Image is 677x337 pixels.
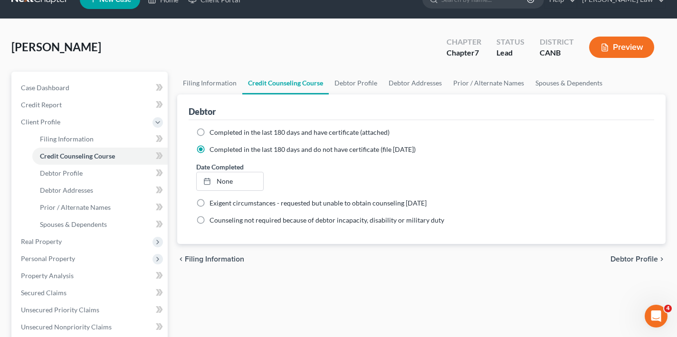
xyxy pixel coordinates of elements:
[540,37,574,47] div: District
[13,301,168,318] a: Unsecured Priority Claims
[21,84,69,92] span: Case Dashboard
[210,216,444,224] span: Counseling not required because of debtor incapacity, disability or military duty
[13,79,168,96] a: Case Dashboard
[32,165,168,182] a: Debtor Profile
[496,47,524,58] div: Lead
[40,186,93,194] span: Debtor Addresses
[21,323,112,331] span: Unsecured Nonpriority Claims
[610,255,658,263] span: Debtor Profile
[210,145,416,153] span: Completed in the last 180 days and do not have certificate (file [DATE])
[21,306,99,314] span: Unsecured Priority Claims
[32,199,168,216] a: Prior / Alternate Names
[447,47,481,58] div: Chapter
[21,289,67,297] span: Secured Claims
[32,131,168,148] a: Filing Information
[21,237,62,245] span: Real Property
[530,72,608,94] a: Spouses & Dependents
[185,255,244,263] span: Filing Information
[475,48,479,57] span: 7
[177,72,242,94] a: Filing Information
[13,96,168,113] a: Credit Report
[13,318,168,336] a: Unsecured Nonpriority Claims
[21,271,74,280] span: Property Analysis
[645,305,667,328] iframe: Intercom live chat
[13,284,168,301] a: Secured Claims
[32,148,168,165] a: Credit Counseling Course
[40,135,94,143] span: Filing Information
[189,106,216,117] div: Debtor
[610,255,666,263] button: Debtor Profile chevron_right
[40,169,83,177] span: Debtor Profile
[540,47,574,58] div: CANB
[210,199,427,207] span: Exigent circumstances - requested but unable to obtain counseling [DATE]
[448,72,530,94] a: Prior / Alternate Names
[664,305,672,312] span: 4
[21,254,75,262] span: Personal Property
[658,255,666,263] i: chevron_right
[177,255,244,263] button: chevron_left Filing Information
[32,182,168,199] a: Debtor Addresses
[11,40,101,54] span: [PERSON_NAME]
[21,118,60,126] span: Client Profile
[197,172,263,190] a: None
[329,72,383,94] a: Debtor Profile
[242,72,329,94] a: Credit Counseling Course
[196,162,244,172] label: Date Completed
[447,37,481,47] div: Chapter
[40,152,115,160] span: Credit Counseling Course
[40,220,107,228] span: Spouses & Dependents
[13,267,168,284] a: Property Analysis
[177,255,185,263] i: chevron_left
[21,101,62,109] span: Credit Report
[383,72,448,94] a: Debtor Addresses
[210,128,390,136] span: Completed in the last 180 days and have certificate (attached)
[496,37,524,47] div: Status
[32,216,168,233] a: Spouses & Dependents
[40,203,111,211] span: Prior / Alternate Names
[589,37,654,58] button: Preview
